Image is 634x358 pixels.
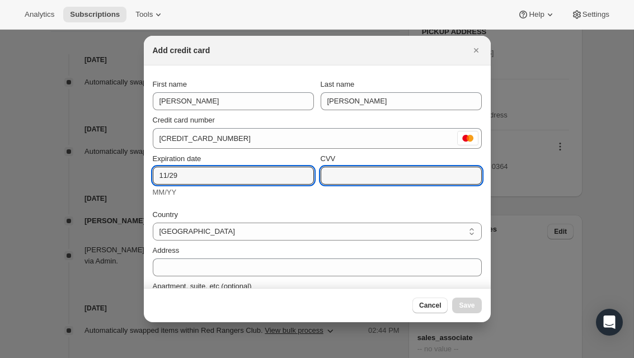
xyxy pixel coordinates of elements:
span: Apartment, suite, etc (optional) [153,282,252,290]
div: Open Intercom Messenger [596,309,623,336]
span: Address [153,246,180,255]
button: Help [511,7,562,22]
span: Analytics [25,10,54,19]
span: Last name [321,80,355,88]
span: Tools [135,10,153,19]
button: Subscriptions [63,7,126,22]
button: Tools [129,7,171,22]
span: Help [529,10,544,19]
span: CVV [321,154,336,163]
span: First name [153,80,187,88]
h2: Add credit card [153,45,210,56]
button: Cancel [412,298,448,313]
span: Expiration date [153,154,201,163]
span: Cancel [419,301,441,310]
button: Close [468,43,484,58]
span: Credit card number [153,116,215,124]
button: Settings [565,7,616,22]
span: Subscriptions [70,10,120,19]
span: Country [153,210,179,219]
span: Settings [583,10,609,19]
span: MM/YY [153,188,177,196]
button: Analytics [18,7,61,22]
